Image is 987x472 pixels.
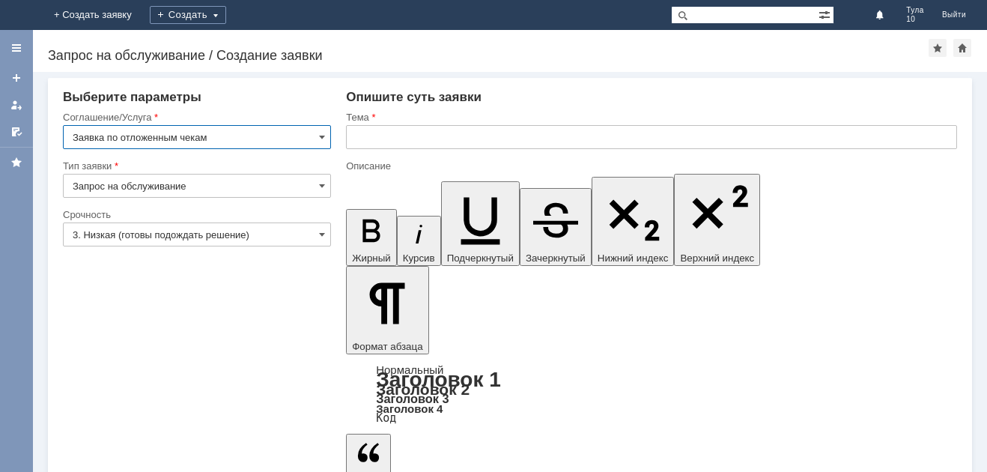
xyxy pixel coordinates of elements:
a: Заголовок 4 [376,402,443,415]
button: Зачеркнутый [520,188,592,266]
a: Мои согласования [4,120,28,144]
div: Создать [150,6,226,24]
button: Формат абзаца [346,266,428,354]
div: Соглашение/Услуга [63,112,328,122]
a: Нормальный [376,363,443,376]
span: 10 [906,15,924,24]
a: Создать заявку [4,66,28,90]
span: Расширенный поиск [819,7,833,21]
div: Тип заявки [63,161,328,171]
a: Заголовок 3 [376,392,449,405]
a: Заголовок 1 [376,368,501,391]
div: Формат абзаца [346,365,957,423]
span: Тула [906,6,924,15]
span: Зачеркнутый [526,252,586,264]
a: Код [376,411,396,425]
span: Подчеркнутый [447,252,514,264]
a: Заголовок 2 [376,381,470,398]
span: Жирный [352,252,391,264]
div: Срочность [63,210,328,220]
div: Тема [346,112,954,122]
button: Подчеркнутый [441,181,520,266]
a: Мои заявки [4,93,28,117]
div: Описание [346,161,954,171]
button: Курсив [397,216,441,266]
span: Нижний индекс [598,252,669,264]
span: Верхний индекс [680,252,754,264]
span: Формат абзаца [352,341,422,352]
div: Добавить в избранное [929,39,947,57]
button: Жирный [346,209,397,266]
div: Запрос на обслуживание / Создание заявки [48,48,929,63]
span: Выберите параметры [63,90,201,104]
span: Опишите суть заявки [346,90,482,104]
button: Верхний индекс [674,174,760,266]
button: Нижний индекс [592,177,675,266]
div: Сделать домашней страницей [953,39,971,57]
span: Курсив [403,252,435,264]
